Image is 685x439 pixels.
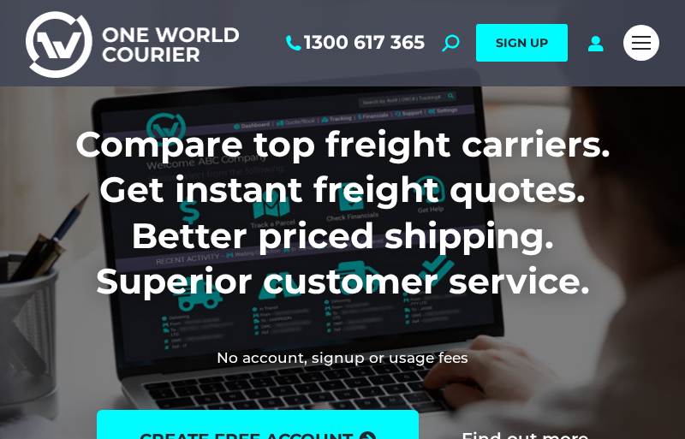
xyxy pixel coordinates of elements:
[51,348,634,367] h2: No account, signup or usage fees
[623,25,659,61] a: Mobile menu icon
[496,35,548,50] span: SIGN UP
[283,32,425,54] a: 1300 617 365
[476,24,568,62] a: SIGN UP
[26,9,239,78] img: One World Courier
[62,122,623,304] h1: Compare top freight carriers. Get instant freight quotes. Better priced shipping. Superior custom...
